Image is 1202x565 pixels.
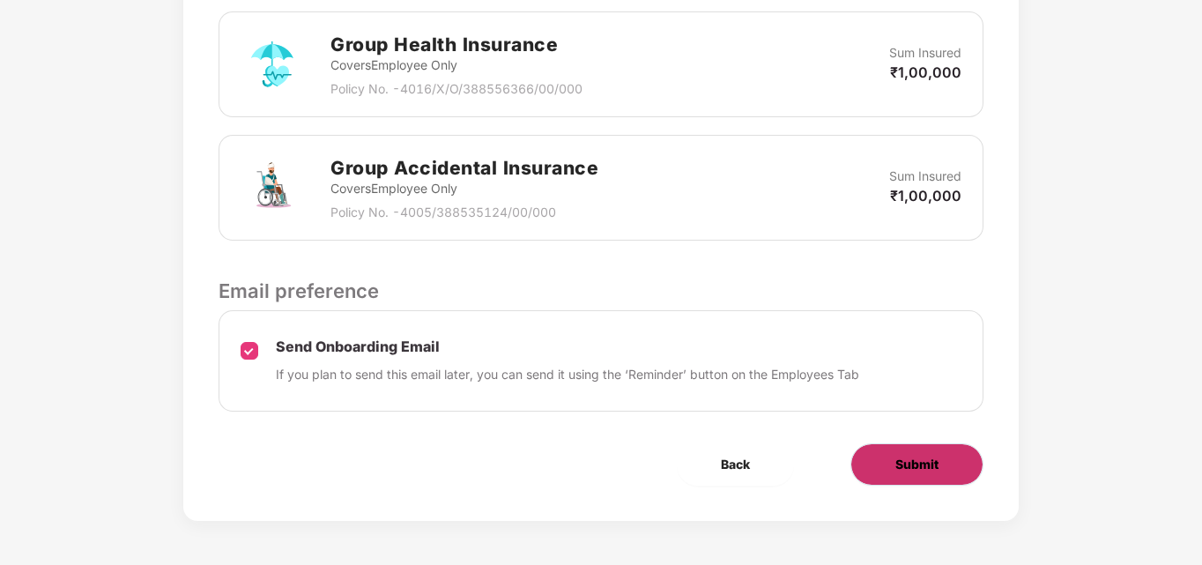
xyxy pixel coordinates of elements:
[241,33,304,96] img: svg+xml;base64,PHN2ZyB4bWxucz0iaHR0cDovL3d3dy53My5vcmcvMjAwMC9zdmciIHdpZHRoPSI3MiIgaGVpZ2h0PSI3Mi...
[241,156,304,219] img: svg+xml;base64,PHN2ZyB4bWxucz0iaHR0cDovL3d3dy53My5vcmcvMjAwMC9zdmciIHdpZHRoPSI3MiIgaGVpZ2h0PSI3Mi...
[889,43,961,63] p: Sum Insured
[330,56,582,75] p: Covers Employee Only
[890,186,961,205] p: ₹1,00,000
[330,79,582,99] p: Policy No. - 4016/X/O/388556366/00/000
[677,443,794,486] button: Back
[895,455,939,474] span: Submit
[721,455,750,474] span: Back
[276,365,859,384] p: If you plan to send this email later, you can send it using the ‘Reminder’ button on the Employee...
[276,338,859,356] p: Send Onboarding Email
[850,443,983,486] button: Submit
[330,153,598,182] h2: Group Accidental Insurance
[219,276,983,306] p: Email preference
[890,63,961,82] p: ₹1,00,000
[330,179,598,198] p: Covers Employee Only
[330,203,598,222] p: Policy No. - 4005/388535124/00/000
[330,30,582,59] h2: Group Health Insurance
[889,167,961,186] p: Sum Insured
